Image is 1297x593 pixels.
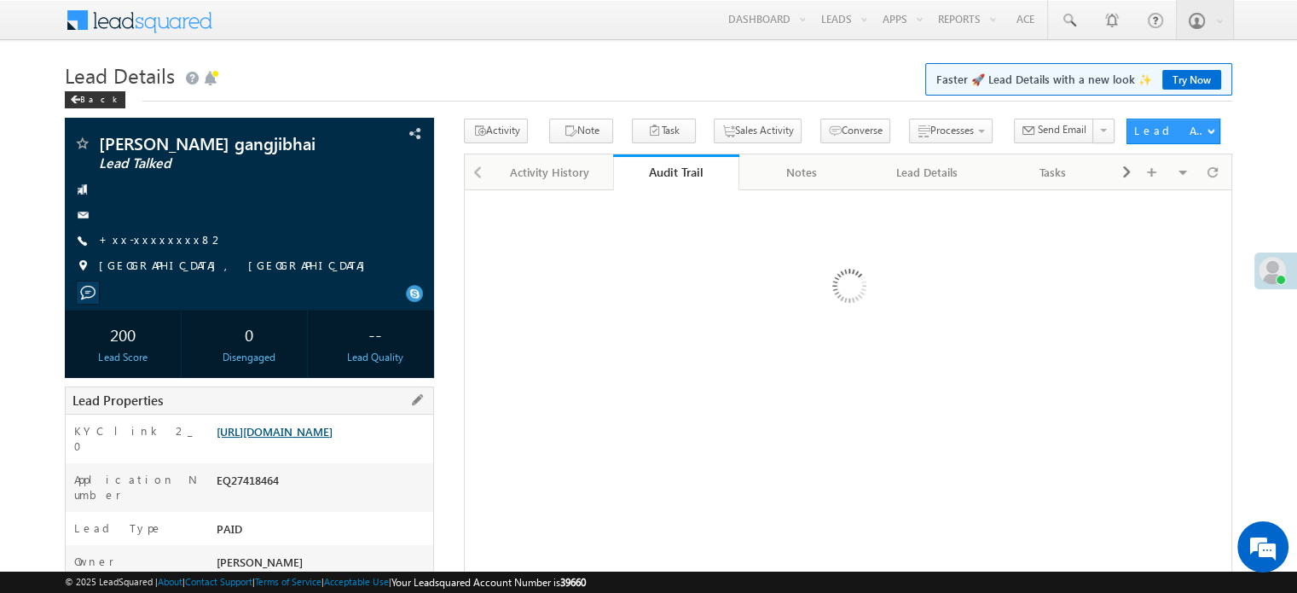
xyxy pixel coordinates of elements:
a: [URL][DOMAIN_NAME] [217,424,333,439]
span: Send Email [1038,122,1086,137]
label: Lead Type [74,520,163,536]
button: Activity [464,119,528,143]
span: Lead Details [65,61,175,89]
button: Lead Actions [1126,119,1220,144]
div: 0 [195,318,303,350]
div: Lead Score [69,350,177,365]
a: Back [65,90,134,105]
button: Processes [909,119,993,143]
button: Send Email [1014,119,1094,143]
span: © 2025 LeadSquared | | | | | [65,574,586,590]
span: 39660 [560,576,586,589]
label: Application Number [74,472,199,503]
a: Notes [739,154,865,190]
div: Lead Actions [1134,123,1207,138]
a: Terms of Service [255,576,321,587]
div: -- [321,318,429,350]
a: Try Now [1162,70,1221,90]
span: Lead Properties [72,392,163,409]
button: Sales Activity [714,119,802,143]
div: Back [65,91,125,108]
span: Processes [930,124,974,137]
button: Task [632,119,696,143]
span: [GEOGRAPHIC_DATA], [GEOGRAPHIC_DATA] [99,258,373,275]
div: Activity History [501,162,598,183]
span: [PERSON_NAME] gangjibhai [99,135,327,152]
div: 200 [69,318,177,350]
a: Lead Details [865,154,990,190]
img: Loading... [760,201,936,377]
a: Tasks [991,154,1116,190]
div: PAID [212,520,433,544]
label: KYC link 2_0 [74,423,199,454]
span: Your Leadsquared Account Number is [391,576,586,589]
a: Activity History [488,154,613,190]
div: Tasks [1005,162,1101,183]
div: EQ27418464 [212,472,433,496]
a: About [158,576,182,587]
a: +xx-xxxxxxxx82 [99,232,224,247]
div: Notes [753,162,849,183]
span: Lead Talked [99,155,327,172]
div: Disengaged [195,350,303,365]
label: Owner [74,554,114,569]
div: Audit Trail [626,164,726,180]
div: Lead Quality [321,350,429,365]
button: Note [549,119,613,143]
a: Audit Trail [613,154,738,190]
a: Contact Support [185,576,252,587]
button: Converse [820,119,890,143]
div: Lead Details [878,162,975,183]
span: Faster 🚀 Lead Details with a new look ✨ [936,71,1221,88]
span: [PERSON_NAME] [217,555,303,569]
a: Acceptable Use [324,576,389,587]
